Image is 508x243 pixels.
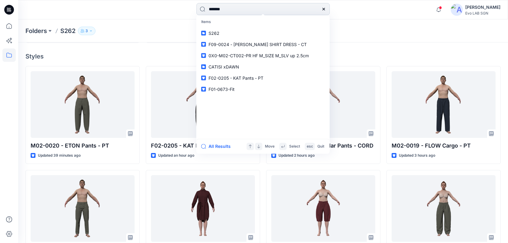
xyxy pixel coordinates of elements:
a: CATISI xDAWN [198,61,329,72]
a: F02-0204 - JENNY Shoulotte - PT [271,175,375,242]
span: F09-0024 - [PERSON_NAME] SHIRT DRESS - CT [209,42,307,47]
a: M02-0020 - ETON Pants - PT [31,71,135,138]
button: 3 [78,27,95,35]
a: S262 [198,28,329,39]
a: F09-0024 - JEANIE SHIRT DRESS - CT [151,175,255,242]
div: Evo LAB SGN [465,11,500,15]
span: CATISI xDAWN [209,64,239,69]
p: Move [265,143,275,150]
span: F01-0673-Fit [209,87,235,92]
p: M02-0020 - ETON Pants - PT [31,141,135,150]
div: [PERSON_NAME] [465,4,500,11]
span: 0X0-M02-CT002-PR HF M_SIZE M_SLV up 2.5cm [209,53,309,58]
a: 0X0-M02-CT002-PR HF M_SIZE M_SLV up 2.5cm [198,50,329,61]
a: F02-0203 - JENNY Pants - PT - OLIVE [392,175,496,242]
p: F02-0205 - KAT Pants - PT [151,141,255,150]
img: avatar [451,4,463,16]
p: Updated an hour ago [158,152,194,159]
h4: Styles [25,53,501,60]
a: F09-0024 - [PERSON_NAME] SHIRT DRESS - CT [198,39,329,50]
button: All Results [201,143,235,150]
span: F02-0205 - KAT Pants - PT [209,75,263,81]
p: Updated 3 hours ago [399,152,435,159]
p: esc [307,143,313,150]
p: M02-0019 - FLOW Cargo - PT [392,141,496,150]
a: F02-0205 - KAT Pants - PT [198,72,329,84]
p: Items [198,16,329,28]
p: Select [289,143,300,150]
p: S262 [60,27,75,35]
p: 3 [85,28,88,34]
p: Quit [317,143,324,150]
span: S262 [209,31,219,36]
p: Updated 2 hours ago [279,152,315,159]
a: M02-0007 - ELYSIAN Pants - PT [31,175,135,242]
a: Folders [25,27,47,35]
a: F01-0673-Fit [198,84,329,95]
p: Updated 39 minutes ago [38,152,81,159]
a: M02-0019 - FLOW Cargo - PT [392,71,496,138]
a: F02-0205 - KAT Pants - PT [151,71,255,138]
